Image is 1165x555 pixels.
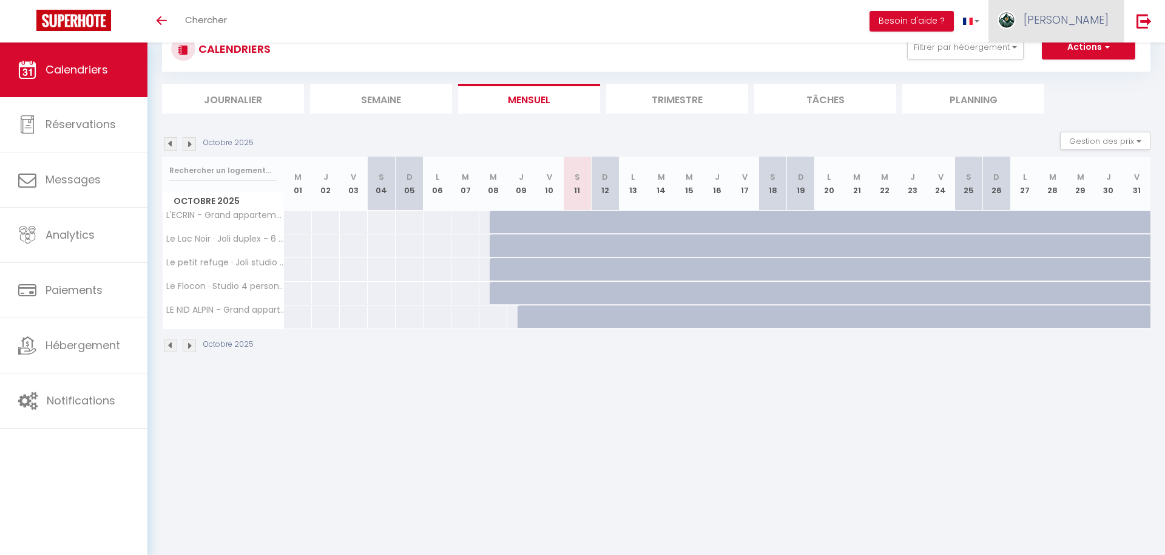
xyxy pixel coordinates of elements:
abbr: L [631,171,635,183]
th: 09 [507,157,535,211]
th: 19 [787,157,815,211]
span: Le Flocon · Studio 4 personnes pieds des pistes 2 Alpes [164,282,286,291]
th: 28 [1039,157,1067,211]
abbr: M [490,171,497,183]
img: ... [998,11,1016,29]
th: 23 [899,157,927,211]
th: 20 [815,157,843,211]
abbr: V [351,171,356,183]
th: 26 [982,157,1010,211]
th: 18 [759,157,787,211]
span: LE NID ALPIN - Grand appartement duplex 11 personnes pied piste [164,305,286,315]
abbr: M [294,171,302,183]
li: Semaine [310,84,452,114]
button: Actions [1042,35,1135,60]
span: Calendriers [46,62,108,77]
th: 17 [731,157,759,211]
th: 08 [479,157,507,211]
span: Notifications [47,393,115,408]
abbr: V [1134,171,1140,183]
li: Journalier [162,84,304,114]
li: Tâches [754,84,896,114]
span: Analytics [46,227,95,242]
span: L'ECRIN - Grand appartement cosy 8 pers pieds des pistes Les 2 Alpes [164,211,286,220]
abbr: D [993,171,999,183]
abbr: J [910,171,915,183]
button: Besoin d'aide ? [870,11,954,32]
th: 07 [451,157,479,211]
button: Gestion des prix [1060,132,1150,150]
th: 31 [1123,157,1150,211]
li: Mensuel [458,84,600,114]
abbr: M [686,171,693,183]
span: Réservations [46,117,116,132]
th: 21 [843,157,871,211]
th: 10 [535,157,563,211]
abbr: L [1023,171,1027,183]
th: 01 [284,157,312,211]
abbr: D [798,171,804,183]
abbr: M [853,171,860,183]
th: 13 [619,157,647,211]
abbr: V [547,171,552,183]
abbr: S [770,171,775,183]
abbr: D [602,171,608,183]
li: Trimestre [606,84,748,114]
th: 05 [396,157,424,211]
p: Octobre 2025 [203,137,254,149]
span: Le Lac Noir · Joli duplex - 6 pers - 100m pistes et commerces [164,234,286,243]
th: 16 [703,157,731,211]
abbr: J [715,171,720,183]
span: Paiements [46,282,103,298]
span: Hébergement [46,338,120,353]
img: logout [1136,13,1152,29]
abbr: J [323,171,328,183]
th: 14 [647,157,675,211]
img: Super Booking [36,10,111,31]
th: 04 [368,157,396,211]
th: 22 [871,157,899,211]
th: 11 [563,157,591,211]
abbr: V [742,171,748,183]
th: 29 [1067,157,1095,211]
abbr: M [462,171,469,183]
abbr: L [827,171,831,183]
abbr: M [658,171,665,183]
span: [PERSON_NAME] [1024,12,1109,27]
abbr: D [407,171,413,183]
span: Messages [46,172,101,187]
abbr: J [519,171,524,183]
abbr: V [938,171,944,183]
th: 25 [954,157,982,211]
th: 30 [1095,157,1123,211]
th: 24 [927,157,954,211]
li: Planning [902,84,1044,114]
th: 12 [591,157,619,211]
abbr: S [575,171,580,183]
th: 15 [675,157,703,211]
abbr: S [966,171,971,183]
abbr: M [1049,171,1056,183]
button: Filtrer par hébergement [907,35,1024,60]
abbr: L [436,171,439,183]
abbr: M [1077,171,1084,183]
th: 03 [340,157,368,211]
th: 02 [312,157,340,211]
abbr: J [1106,171,1111,183]
span: Chercher [185,13,227,26]
th: 06 [424,157,451,211]
input: Rechercher un logement... [169,160,277,182]
abbr: S [379,171,384,183]
span: Octobre 2025 [163,192,283,210]
th: 27 [1011,157,1039,211]
p: Octobre 2025 [203,339,254,350]
span: Le petit refuge · Joli studio 4 pers - 150 m pistes et commerces [164,258,286,267]
abbr: M [881,171,888,183]
h3: CALENDRIERS [195,35,271,63]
